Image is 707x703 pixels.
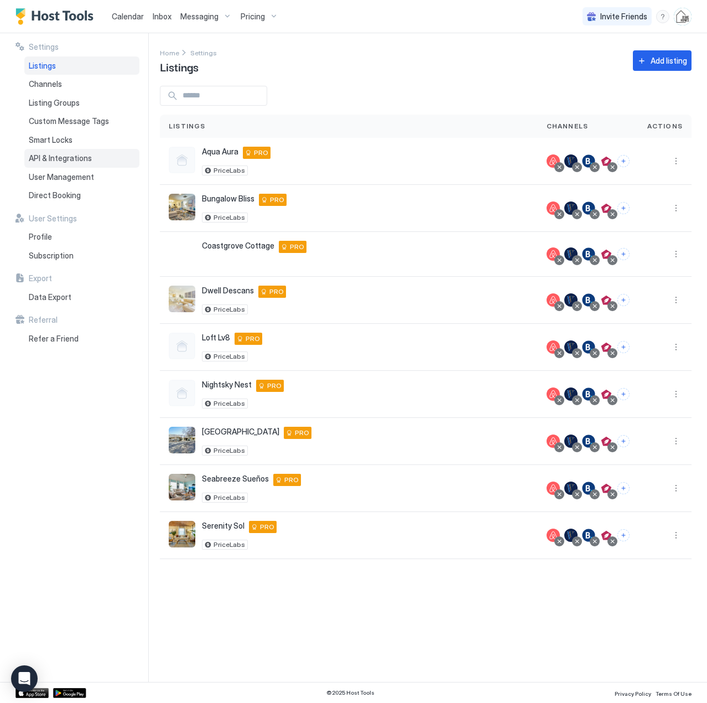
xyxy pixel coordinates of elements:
div: menu [669,387,683,401]
div: listing image [169,286,195,312]
a: Data Export [24,288,139,307]
div: Breadcrumb [190,46,217,58]
div: menu [656,10,669,23]
button: More options [669,482,683,495]
button: More options [669,293,683,307]
a: API & Integrations [24,149,139,168]
span: Settings [29,42,59,52]
span: Messaging [180,12,219,22]
span: Dwell Descans [202,286,254,296]
span: Bungalow Bliss [202,194,254,204]
button: More options [669,201,683,215]
a: Terms Of Use [656,687,692,699]
span: Actions [647,121,683,131]
span: User Settings [29,214,77,224]
button: Connect channels [617,529,630,541]
span: Coastgrove Cottage [202,241,274,251]
span: Data Export [29,292,71,302]
span: © 2025 Host Tools [326,689,375,696]
span: Custom Message Tags [29,116,109,126]
button: Connect channels [617,294,630,306]
span: Terms Of Use [656,690,692,697]
button: Connect channels [617,482,630,494]
button: More options [669,247,683,261]
button: Connect channels [617,202,630,214]
a: Privacy Policy [615,687,651,699]
span: Channels [547,121,589,131]
span: PRO [290,242,304,252]
a: Google Play Store [53,688,86,698]
span: Export [29,273,52,283]
span: PRO [270,195,284,205]
span: Listings [29,61,56,71]
div: menu [669,293,683,307]
div: Open Intercom Messenger [11,665,38,692]
div: listing image [169,194,195,220]
button: Add listing [633,50,692,71]
button: More options [669,529,683,542]
a: Inbox [153,11,171,22]
span: Loft Lv8 [202,333,230,343]
button: Connect channels [617,248,630,260]
span: Aqua Aura [202,147,238,157]
button: More options [669,340,683,354]
button: Connect channels [617,155,630,167]
span: Inbox [153,12,171,21]
span: PRO [254,148,268,158]
a: Refer a Friend [24,329,139,348]
button: Connect channels [617,388,630,400]
div: menu [669,340,683,354]
div: listing image [169,241,195,267]
span: PRO [295,428,309,438]
a: Smart Locks [24,131,139,149]
div: listing image [169,474,195,500]
a: Profile [24,228,139,246]
span: Seabreeze Sueños [202,474,269,484]
a: Custom Message Tags [24,112,139,131]
span: API & Integrations [29,153,92,163]
span: Listing Groups [29,98,80,108]
span: Invite Friends [600,12,647,22]
div: Add listing [651,55,687,66]
input: Input Field [178,86,267,105]
span: Nightsky Nest [202,380,252,390]
a: Direct Booking [24,186,139,205]
div: listing image [169,427,195,453]
a: Listings [24,56,139,75]
span: Home [160,49,179,57]
div: menu [669,201,683,215]
span: PRO [267,381,282,391]
span: Pricing [241,12,265,22]
div: menu [669,529,683,542]
span: Profile [29,232,52,242]
a: Channels [24,75,139,94]
span: Privacy Policy [615,690,651,697]
span: Listings [160,58,199,75]
span: Serenity Sol [202,521,245,531]
span: Settings [190,49,217,57]
button: More options [669,435,683,448]
span: PRO [246,334,260,344]
span: PRO [284,475,299,485]
span: Listings [169,121,206,131]
button: More options [669,154,683,168]
span: Direct Booking [29,190,81,200]
div: User profile [674,8,692,25]
span: Channels [29,79,62,89]
div: App Store [15,688,49,698]
span: Calendar [112,12,144,21]
a: Listing Groups [24,94,139,112]
div: menu [669,247,683,261]
button: Connect channels [617,435,630,447]
a: Settings [190,46,217,58]
a: Calendar [112,11,144,22]
a: Home [160,46,179,58]
a: User Management [24,168,139,187]
a: Subscription [24,246,139,265]
span: Referral [29,315,58,325]
div: listing image [169,521,195,547]
div: Breadcrumb [160,46,179,58]
span: Subscription [29,251,74,261]
button: Connect channels [617,341,630,353]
